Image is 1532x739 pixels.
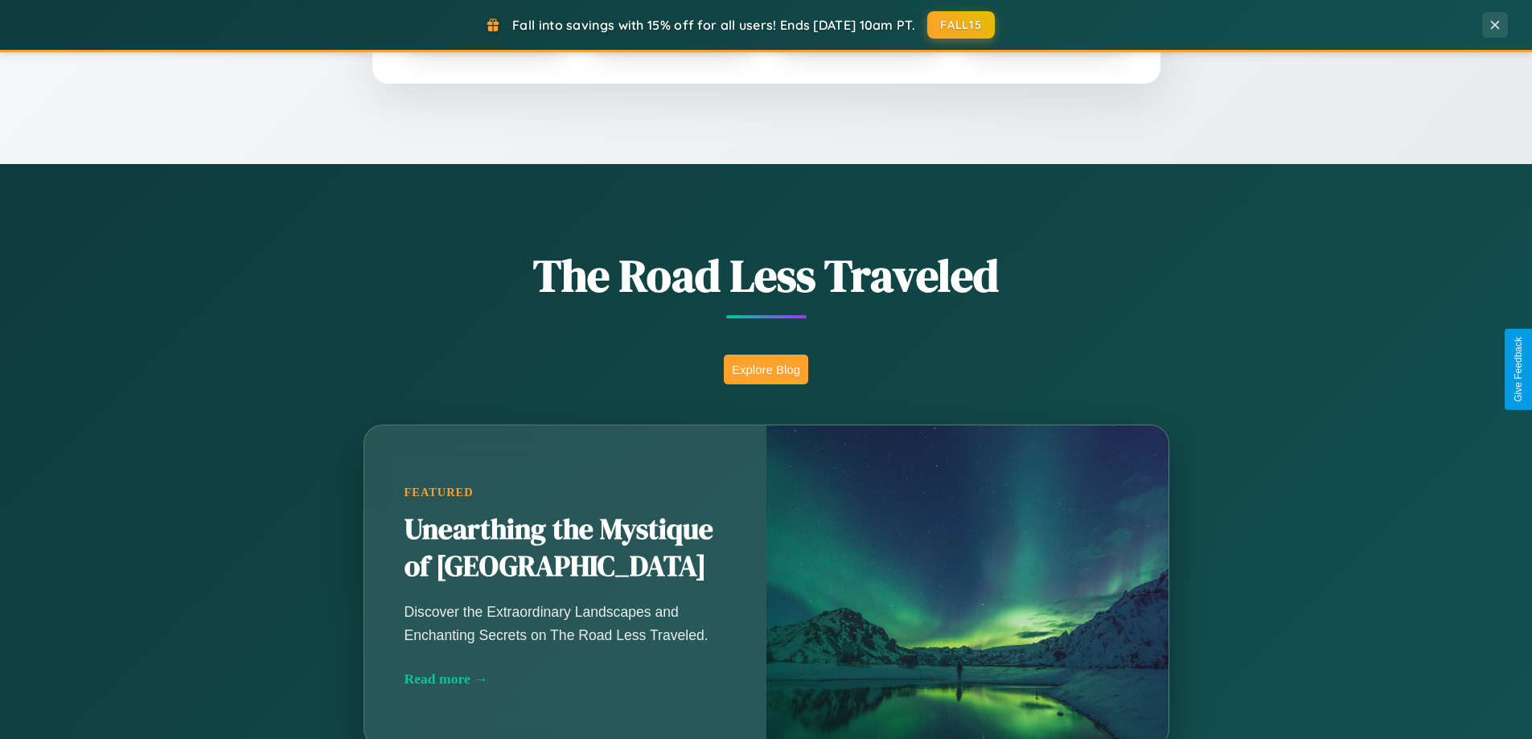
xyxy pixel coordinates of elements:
button: FALL15 [927,11,995,39]
h1: The Road Less Traveled [284,244,1249,306]
div: Read more → [405,671,726,688]
p: Discover the Extraordinary Landscapes and Enchanting Secrets on The Road Less Traveled. [405,601,726,646]
button: Explore Blog [724,355,808,384]
div: Featured [405,486,726,499]
h2: Unearthing the Mystique of [GEOGRAPHIC_DATA] [405,511,726,585]
div: Give Feedback [1513,337,1524,402]
span: Fall into savings with 15% off for all users! Ends [DATE] 10am PT. [512,17,915,33]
